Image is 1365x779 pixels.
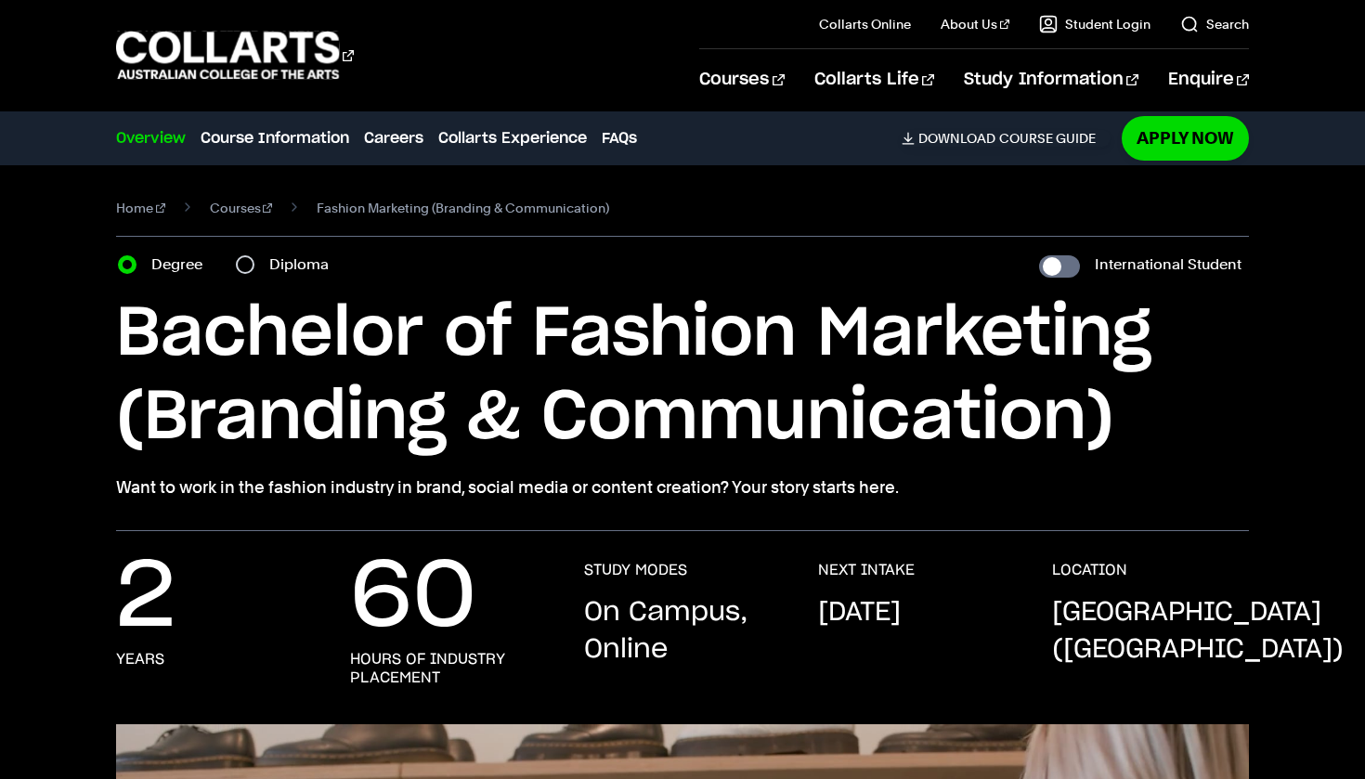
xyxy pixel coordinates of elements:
[317,195,609,221] span: Fashion Marketing (Branding & Communication)
[201,127,349,149] a: Course Information
[1122,116,1249,160] a: Apply Now
[210,195,273,221] a: Courses
[819,15,911,33] a: Collarts Online
[269,252,340,278] label: Diploma
[964,49,1138,110] a: Study Information
[699,49,784,110] a: Courses
[350,561,476,635] p: 60
[116,292,1249,460] h1: Bachelor of Fashion Marketing (Branding & Communication)
[438,127,587,149] a: Collarts Experience
[602,127,637,149] a: FAQs
[818,561,915,579] h3: NEXT INTAKE
[941,15,1009,33] a: About Us
[350,650,547,687] h3: hours of industry placement
[116,29,354,82] div: Go to homepage
[584,561,687,579] h3: STUDY MODES
[116,195,165,221] a: Home
[116,127,186,149] a: Overview
[116,650,164,669] h3: years
[1039,15,1150,33] a: Student Login
[1095,252,1241,278] label: International Student
[1052,594,1344,669] p: [GEOGRAPHIC_DATA] ([GEOGRAPHIC_DATA])
[151,252,214,278] label: Degree
[1168,49,1249,110] a: Enquire
[918,130,995,147] span: Download
[1180,15,1249,33] a: Search
[584,594,781,669] p: On Campus, Online
[116,474,1249,500] p: Want to work in the fashion industry in brand, social media or content creation? Your story start...
[814,49,934,110] a: Collarts Life
[116,561,175,635] p: 2
[1052,561,1127,579] h3: LOCATION
[818,594,901,631] p: [DATE]
[364,127,423,149] a: Careers
[902,130,1111,147] a: DownloadCourse Guide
